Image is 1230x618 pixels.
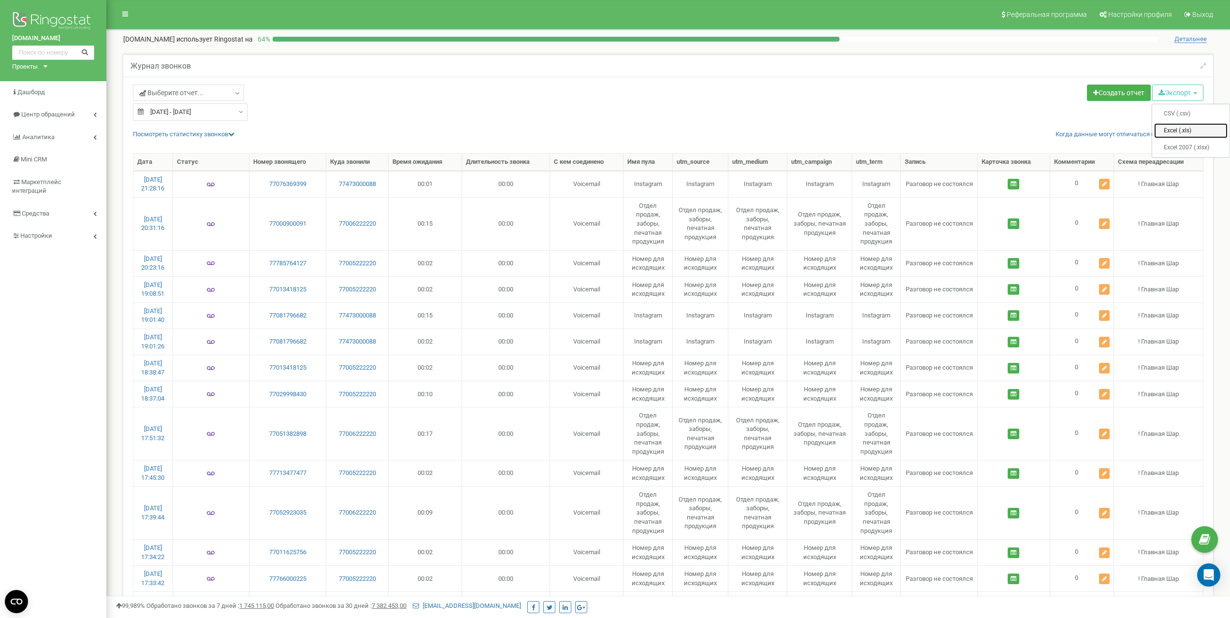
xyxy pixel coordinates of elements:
span: Настройки [20,232,52,239]
td: 0 [1050,591,1114,618]
td: 00:15 [389,197,462,250]
td: Разговор не состоялся [901,486,977,539]
td: 0 [1050,407,1114,460]
p: [DOMAIN_NAME] [123,34,253,44]
td: Номер для исходящих [673,460,728,486]
td: ! Главная Шар [1114,171,1203,197]
div: Open Intercom Messenger [1197,563,1220,587]
button: Экспорт [1152,85,1203,101]
td: Номер для исходящих [623,355,673,381]
td: Отдел продаж, заборы, печатная продукция [623,486,673,539]
td: 00:00 [462,539,550,565]
td: Разговор не состоялся [901,171,977,197]
a: 77713477477 [253,469,322,478]
td: Voicemail [550,486,624,539]
td: Voicemail [550,171,624,197]
input: Поиск по номеру [12,45,94,60]
a: Когда данные могут отличаться от других систем [1056,130,1201,139]
td: Разговор не состоялся [901,250,977,276]
td: Номер для исходящих [852,565,901,591]
td: 00:02 [389,329,462,355]
span: Маркетплейс интеграций [12,178,61,195]
u: 7 382 453,00 [372,602,406,609]
td: Instagram [673,329,728,355]
img: Голосовая почта [207,312,215,320]
td: Разговор не состоялся [901,407,977,460]
td: ! Главная Шар [1114,486,1203,539]
td: Номер для исходящих [728,276,787,302]
td: 0 [1050,565,1114,591]
td: 00:00 [462,460,550,486]
span: Центр обращений [21,111,75,118]
span: Аналитика [22,133,55,141]
th: Длительность звонка [462,154,550,171]
a: 77011625756 [253,548,322,557]
td: Отдел продаж, заборы, печатная продукция [728,197,787,250]
td: Разговор не состоялся [901,565,977,591]
td: Отдел продаж, заборы, печатная продукция [728,486,787,539]
td: Voicemail [550,329,624,355]
td: 00:09 [389,486,462,539]
td: Отдел продаж, заборы, печатная продукция [787,407,852,460]
td: Номер для исходящих [787,250,852,276]
td: Номер для исходящих [728,250,787,276]
td: ! Главная Шар [1114,276,1203,302]
img: Голосовая почта [207,259,215,267]
td: Разговор не состоялся [901,276,977,302]
td: Voicemail [550,276,624,302]
td: 00:02 [389,276,462,302]
td: 00:02 [389,460,462,486]
td: Voicemail [550,407,624,460]
td: Номер для исходящих [728,355,787,381]
a: CSV (.csv) [1154,106,1228,121]
td: Voicemail [550,197,624,250]
a: [DATE] 17:33:42 [141,570,164,587]
td: Разговор не состоялся [901,329,977,355]
td: Instagram [787,329,852,355]
th: utm_campaign [787,154,852,171]
td: Номер для исходящих [728,591,787,618]
td: Отдел продаж, заборы, печатная продукция [787,197,852,250]
a: 77006222220 [330,508,384,517]
td: Instagram [623,329,673,355]
a: [DATE] 21:28:16 [141,176,164,192]
td: Разговор не состоялся [901,197,977,250]
td: 0 [1050,460,1114,486]
a: 77766000225 [253,575,322,584]
td: Отдел продаж, заборы, печатная продукция [673,197,728,250]
td: 0 [1050,355,1114,381]
td: Отдел продаж, заборы, печатная продукция [623,407,673,460]
td: Номер для исходящих [852,460,901,486]
u: 1 745 115,00 [239,602,274,609]
th: utm_term [852,154,901,171]
td: Instagram [623,171,673,197]
th: utm_medium [728,154,787,171]
td: 0 [1050,302,1114,329]
td: Instagram [673,302,728,329]
td: Номер для исходящих [787,276,852,302]
a: 77013418125 [253,285,322,294]
a: 77005222220 [330,575,384,584]
img: Ringostat logo [12,10,94,34]
img: Голосовая почта [207,286,215,294]
td: 0 [1050,539,1114,565]
td: Номер для исходящих [787,565,852,591]
td: ! Главная Шар [1114,381,1203,407]
td: Номер для исходящих [728,539,787,565]
td: Voicemail [550,539,624,565]
th: utm_source [673,154,728,171]
td: ! Главная Шар [1114,197,1203,250]
th: Имя пула [623,154,673,171]
span: Обработано звонков за 30 дней : [275,602,406,609]
td: ! Главная Шар [1114,250,1203,276]
td: Номер для исходящих [673,250,728,276]
td: 00:00 [462,591,550,618]
th: Статус [173,154,249,171]
a: 77005222220 [330,548,384,557]
a: 77013418125 [253,363,322,373]
a: 77005222220 [330,285,384,294]
td: 0 [1050,381,1114,407]
img: Голосовая почта [207,575,215,583]
th: С кем соединено [550,154,624,171]
a: 77076369399 [253,180,322,189]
